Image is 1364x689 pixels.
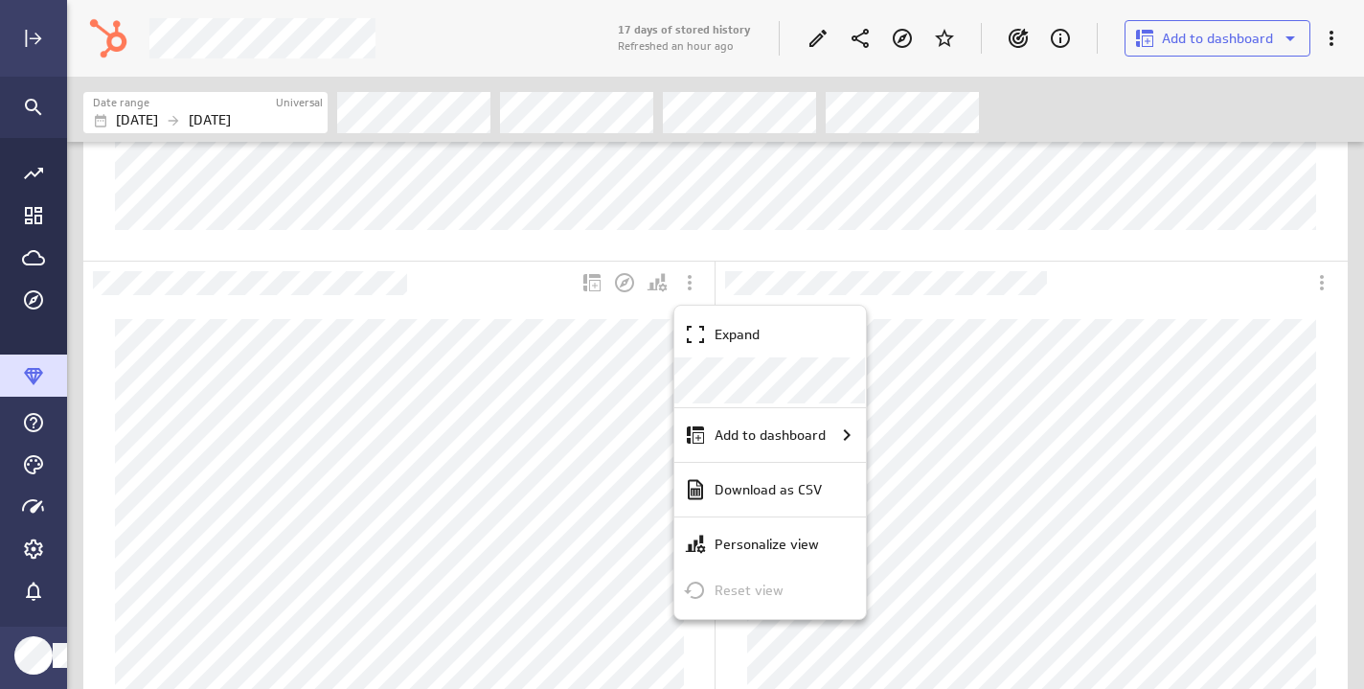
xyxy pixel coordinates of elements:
[674,521,866,567] div: Personalize view
[674,567,866,613] div: Reset view
[715,325,760,345] p: Expand
[715,425,826,446] p: Add to dashboard
[674,467,866,513] div: Download as CSV
[674,311,866,357] div: Expand
[715,480,822,500] p: Download as CSV
[674,412,866,458] div: Add to dashboard
[715,581,784,601] p: Reset view
[674,357,865,403] div: Open in Explorer
[715,535,819,555] p: Personalize view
